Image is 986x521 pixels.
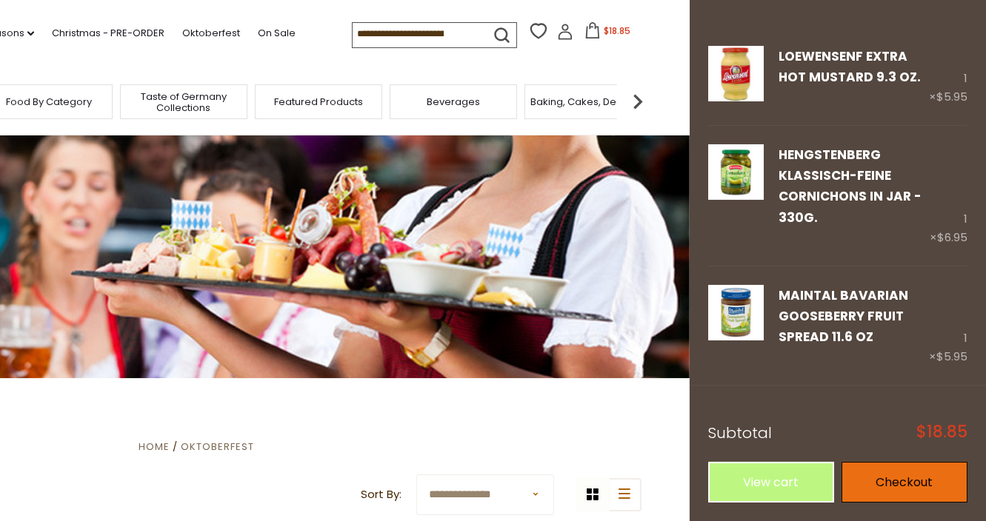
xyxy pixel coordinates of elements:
[779,47,921,86] a: Loewensenf Extra Hot Mustard 9.3 oz.
[779,146,922,226] a: Hengstenberg Klassisch-Feine Cornichons in Jar - 330g.
[708,285,764,340] img: Maintal Bavarian Gooseberry Fruit Spread 11.6 oz
[361,485,402,504] label: Sort By:
[6,96,92,107] a: Food By Category
[182,25,240,41] a: Oktoberfest
[708,423,772,443] span: Subtotal
[604,24,630,37] span: $18.85
[576,22,639,44] button: $18.85
[842,462,967,502] a: Checkout
[52,25,164,41] a: Christmas - PRE-ORDER
[708,144,764,247] a: Hengstenberg Klassisch-Feine Cornichons
[916,424,967,440] span: $18.85
[708,462,834,502] a: View cart
[531,96,646,107] a: Baking, Cakes, Desserts
[124,91,243,113] a: Taste of Germany Collections
[936,349,967,364] span: $5.95
[779,286,908,346] a: Maintal Bavarian Gooseberry Fruit Spread 11.6 oz
[427,96,480,107] a: Beverages
[708,285,764,367] a: Maintal Bavarian Gooseberry Fruit Spread 11.6 oz
[258,25,296,41] a: On Sale
[937,229,967,245] span: $6.95
[929,46,967,107] div: 1 ×
[274,96,363,107] a: Featured Products
[708,46,764,107] a: Lowensenf Extra Hot Mustard
[139,440,170,454] a: Home
[930,144,967,247] div: 1 ×
[708,46,764,101] img: Lowensenf Extra Hot Mustard
[929,285,967,367] div: 1 ×
[708,144,764,200] img: Hengstenberg Klassisch-Feine Cornichons
[181,440,255,454] a: Oktoberfest
[936,89,967,104] span: $5.95
[623,87,653,116] img: next arrow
